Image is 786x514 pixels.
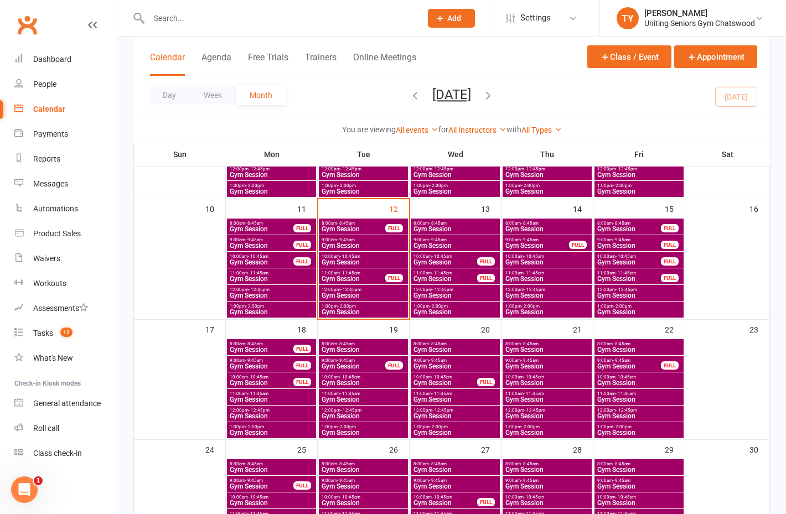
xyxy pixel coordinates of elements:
[33,254,60,263] div: Waivers
[229,259,294,266] span: Gym Session
[14,97,117,122] a: Calendar
[342,125,396,134] strong: You are viewing
[229,292,314,299] span: Gym Session
[597,226,661,232] span: Gym Session
[597,341,681,346] span: 8:00am
[14,441,117,466] a: Class kiosk mode
[229,226,294,232] span: Gym Session
[229,271,314,276] span: 11:00am
[321,287,406,292] span: 12:00pm
[14,416,117,441] a: Roll call
[14,391,117,416] a: General attendance kiosk mode
[340,254,360,259] span: - 10:45am
[597,287,681,292] span: 12:00pm
[505,375,589,380] span: 10:00am
[617,7,639,29] div: TY
[520,6,551,30] span: Settings
[505,396,589,403] span: Gym Session
[661,257,679,266] div: FULL
[477,378,495,386] div: FULL
[413,391,498,396] span: 11:00am
[229,188,314,195] span: Gym Session
[246,424,264,429] span: - 2:00pm
[293,257,311,266] div: FULL
[597,242,661,249] span: Gym Session
[229,375,294,380] span: 10:00am
[505,363,589,370] span: Gym Session
[521,304,540,309] span: - 2:00pm
[201,52,231,76] button: Agenda
[613,221,630,226] span: - 8:45am
[337,341,355,346] span: - 8:45am
[506,125,521,134] strong: with
[33,399,101,408] div: General attendance
[248,271,268,276] span: - 11:45am
[749,320,769,338] div: 23
[413,346,498,353] span: Gym Session
[229,183,314,188] span: 1:00pm
[249,408,270,413] span: - 12:45pm
[597,237,661,242] span: 9:00am
[13,11,41,39] a: Clubworx
[248,375,268,380] span: - 10:45am
[413,408,498,413] span: 12:00pm
[33,129,68,138] div: Payments
[430,183,448,188] span: - 2:00pm
[229,380,294,386] span: Gym Session
[569,241,587,249] div: FULL
[297,320,317,338] div: 18
[321,375,406,380] span: 10:00am
[597,167,681,172] span: 12:00pm
[321,396,406,403] span: Gym Session
[597,271,661,276] span: 11:00am
[293,361,311,370] div: FULL
[149,85,190,105] button: Day
[33,105,65,113] div: Calendar
[429,341,447,346] span: - 8:45am
[340,287,361,292] span: - 12:45pm
[413,242,498,249] span: Gym Session
[505,226,589,232] span: Gym Session
[505,167,589,172] span: 12:00pm
[14,221,117,246] a: Product Sales
[413,172,498,178] span: Gym Session
[337,358,355,363] span: - 9:45am
[14,271,117,296] a: Workouts
[613,341,630,346] span: - 8:45am
[501,143,593,166] th: Thu
[33,304,88,313] div: Assessments
[33,179,68,188] div: Messages
[321,221,386,226] span: 8:00am
[481,199,501,217] div: 13
[413,276,478,282] span: Gym Session
[321,346,406,353] span: Gym Session
[205,199,225,217] div: 10
[432,254,452,259] span: - 10:45am
[14,147,117,172] a: Reports
[321,188,406,195] span: Gym Session
[245,221,263,226] span: - 8:45am
[229,254,294,259] span: 10:00am
[505,287,589,292] span: 12:00pm
[33,229,81,238] div: Product Sales
[33,204,78,213] div: Automations
[389,199,409,217] div: 12
[413,167,498,172] span: 12:00pm
[229,413,314,419] span: Gym Session
[661,241,679,249] div: FULL
[432,391,452,396] span: - 11:45am
[430,424,448,429] span: - 2:00pm
[340,408,361,413] span: - 12:45pm
[665,199,685,217] div: 15
[248,391,268,396] span: - 11:45am
[33,279,66,288] div: Workouts
[429,237,447,242] span: - 9:45am
[505,413,589,419] span: Gym Session
[385,274,403,282] div: FULL
[293,378,311,386] div: FULL
[597,413,681,419] span: Gym Session
[685,143,770,166] th: Sat
[432,167,453,172] span: - 12:45pm
[616,375,636,380] span: - 10:45am
[293,345,311,353] div: FULL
